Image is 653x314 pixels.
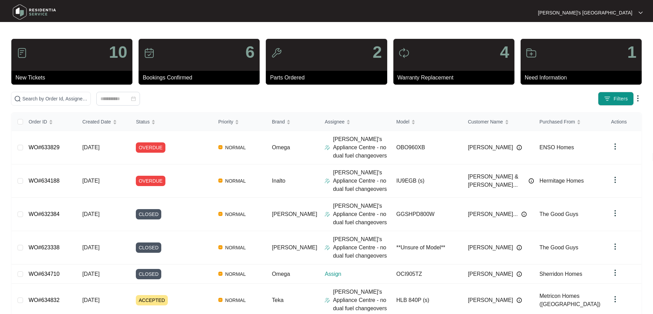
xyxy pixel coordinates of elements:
[218,272,222,276] img: Vercel Logo
[136,295,167,305] span: ACCEPTED
[136,242,161,253] span: CLOSED
[611,209,619,217] img: dropdown arrow
[29,245,59,250] a: WO#623338
[391,264,462,284] td: OCI905TZ
[222,210,249,218] span: NORMAL
[516,145,522,150] img: Info icon
[468,210,518,218] span: [PERSON_NAME]...
[29,271,59,277] a: WO#634710
[399,47,410,58] img: icon
[218,118,233,126] span: Priority
[540,271,583,277] span: Sherridon Homes
[468,270,513,278] span: [PERSON_NAME]
[222,243,249,252] span: NORMAL
[82,144,99,150] span: [DATE]
[29,297,59,303] a: WO#634832
[82,245,99,250] span: [DATE]
[516,271,522,277] img: Info icon
[529,178,534,184] img: Info icon
[82,211,99,217] span: [DATE]
[218,145,222,149] img: Vercel Logo
[521,212,527,217] img: Info icon
[272,178,285,184] span: Inalto
[272,211,317,217] span: [PERSON_NAME]
[266,113,319,131] th: Brand
[333,288,391,313] p: [PERSON_NAME]'s Appliance Centre - no dual fuel changeovers
[525,74,642,82] p: Need Information
[333,235,391,260] p: [PERSON_NAME]'s Appliance Centre - no dual fuel changeovers
[319,113,391,131] th: Assignee
[272,144,290,150] span: Omega
[468,173,525,189] span: [PERSON_NAME] & [PERSON_NAME]...
[468,118,503,126] span: Customer Name
[391,131,462,164] td: OBO960XB
[598,92,634,106] button: filter iconFilters
[130,113,213,131] th: Status
[325,178,330,184] img: Assigner Icon
[606,113,641,131] th: Actions
[611,295,619,303] img: dropdown arrow
[144,47,155,58] img: icon
[222,270,249,278] span: NORMAL
[136,209,161,219] span: CLOSED
[468,143,513,152] span: [PERSON_NAME]
[540,118,575,126] span: Purchased From
[29,211,59,217] a: WO#632384
[325,270,391,278] p: Assign
[540,293,600,307] span: Metricon Homes ([GEOGRAPHIC_DATA])
[398,74,514,82] p: Warranty Replacement
[272,245,317,250] span: [PERSON_NAME]
[218,245,222,249] img: Vercel Logo
[213,113,266,131] th: Priority
[272,297,284,303] span: Teka
[516,245,522,250] img: Info icon
[333,169,391,193] p: [PERSON_NAME]'s Appliance Centre - no dual fuel changeovers
[462,113,534,131] th: Customer Name
[270,74,387,82] p: Parts Ordered
[23,113,77,131] th: Order ID
[77,113,130,131] th: Created Date
[271,47,282,58] img: icon
[218,212,222,216] img: Vercel Logo
[500,44,509,61] p: 4
[325,212,330,217] img: Assigner Icon
[611,269,619,277] img: dropdown arrow
[136,142,165,153] span: OVERDUE
[634,94,642,102] img: dropdown arrow
[17,47,28,58] img: icon
[136,269,161,279] span: CLOSED
[22,95,88,102] input: Search by Order Id, Assignee Name, Customer Name, Brand and Model
[246,44,255,61] p: 6
[14,95,21,102] img: search-icon
[325,297,330,303] img: Assigner Icon
[222,296,249,304] span: NORMAL
[82,118,111,126] span: Created Date
[540,178,584,184] span: Hermitage Homes
[82,297,99,303] span: [DATE]
[325,145,330,150] img: Assigner Icon
[396,118,410,126] span: Model
[538,9,632,16] p: [PERSON_NAME]'s [GEOGRAPHIC_DATA]
[222,177,249,185] span: NORMAL
[325,118,345,126] span: Assignee
[604,95,611,102] img: filter icon
[611,142,619,151] img: dropdown arrow
[218,298,222,302] img: Vercel Logo
[136,118,150,126] span: Status
[333,135,391,160] p: [PERSON_NAME]'s Appliance Centre - no dual fuel changeovers
[391,164,462,198] td: IU9EGB (s)
[143,74,260,82] p: Bookings Confirmed
[15,74,132,82] p: New Tickets
[391,198,462,231] td: GGSHPD800W
[611,242,619,251] img: dropdown arrow
[373,44,382,61] p: 2
[109,44,127,61] p: 10
[627,44,636,61] p: 1
[468,296,513,304] span: [PERSON_NAME]
[540,211,578,217] span: The Good Guys
[272,118,285,126] span: Brand
[136,176,165,186] span: OVERDUE
[534,113,606,131] th: Purchased From
[29,144,59,150] a: WO#633829
[333,202,391,227] p: [PERSON_NAME]'s Appliance Centre - no dual fuel changeovers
